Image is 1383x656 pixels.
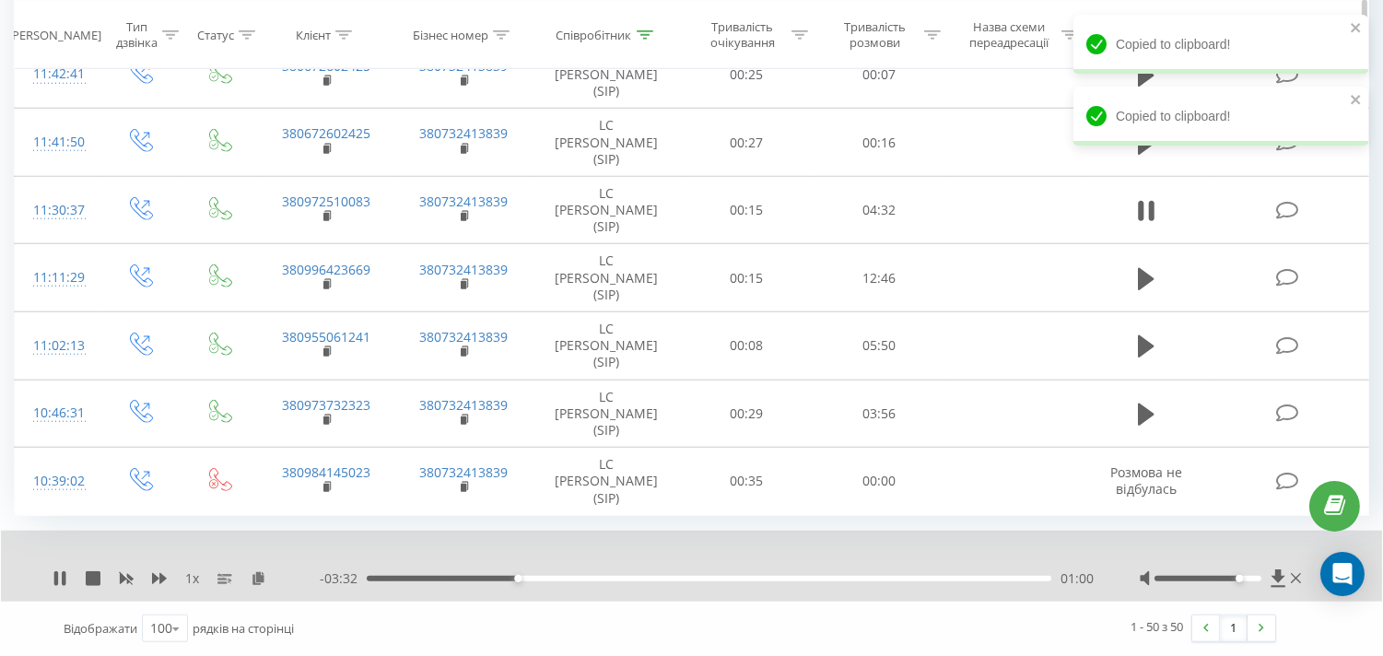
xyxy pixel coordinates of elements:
[33,124,80,160] div: 11:41:50
[829,19,920,51] div: Тривалість розмови
[533,109,681,177] td: LC [PERSON_NAME] (SIP)
[33,260,80,296] div: 11:11:29
[1350,92,1363,110] button: close
[533,380,681,448] td: LC [PERSON_NAME] (SIP)
[681,41,814,109] td: 00:25
[962,19,1057,51] div: Назва схеми переадресації
[813,109,945,177] td: 00:16
[813,380,945,448] td: 03:56
[8,27,101,42] div: [PERSON_NAME]
[533,244,681,312] td: LC [PERSON_NAME] (SIP)
[419,261,508,278] a: 380732413839
[514,575,522,582] div: Accessibility label
[1320,552,1365,596] div: Open Intercom Messenger
[681,244,814,312] td: 00:15
[296,27,331,42] div: Клієнт
[197,27,234,42] div: Статус
[320,569,367,588] span: - 03:32
[533,448,681,516] td: LC [PERSON_NAME] (SIP)
[419,124,508,142] a: 380732413839
[419,57,508,75] a: 380732413839
[813,41,945,109] td: 00:07
[1110,463,1182,498] span: Розмова не відбулась
[282,463,370,481] a: 380984145023
[419,396,508,414] a: 380732413839
[697,19,788,51] div: Тривалість очікування
[813,448,945,516] td: 00:00
[419,328,508,346] a: 380732413839
[33,193,80,228] div: 11:30:37
[33,56,80,92] div: 11:42:41
[813,176,945,244] td: 04:32
[533,176,681,244] td: LC [PERSON_NAME] (SIP)
[1061,569,1094,588] span: 01:00
[533,312,681,381] td: LC [PERSON_NAME] (SIP)
[33,328,80,364] div: 11:02:13
[1350,20,1363,38] button: close
[533,41,681,109] td: LC [PERSON_NAME] (SIP)
[413,27,488,42] div: Бізнес номер
[1073,87,1368,146] div: Copied to clipboard!
[282,57,370,75] a: 380672602425
[813,244,945,312] td: 12:46
[282,193,370,210] a: 380972510083
[115,19,158,51] div: Тип дзвінка
[282,396,370,414] a: 380973732323
[557,27,632,42] div: Співробітник
[150,619,172,638] div: 100
[282,328,370,346] a: 380955061241
[193,620,294,637] span: рядків на сторінці
[1236,575,1244,582] div: Accessibility label
[1131,617,1183,636] div: 1 - 50 з 50
[681,109,814,177] td: 00:27
[282,124,370,142] a: 380672602425
[419,193,508,210] a: 380732413839
[1220,615,1248,641] a: 1
[1073,15,1368,74] div: Copied to clipboard!
[813,312,945,381] td: 05:50
[185,569,199,588] span: 1 x
[64,620,137,637] span: Відображати
[33,395,80,431] div: 10:46:31
[681,176,814,244] td: 00:15
[681,380,814,448] td: 00:29
[282,261,370,278] a: 380996423669
[681,312,814,381] td: 00:08
[419,463,508,481] a: 380732413839
[33,463,80,499] div: 10:39:02
[681,448,814,516] td: 00:35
